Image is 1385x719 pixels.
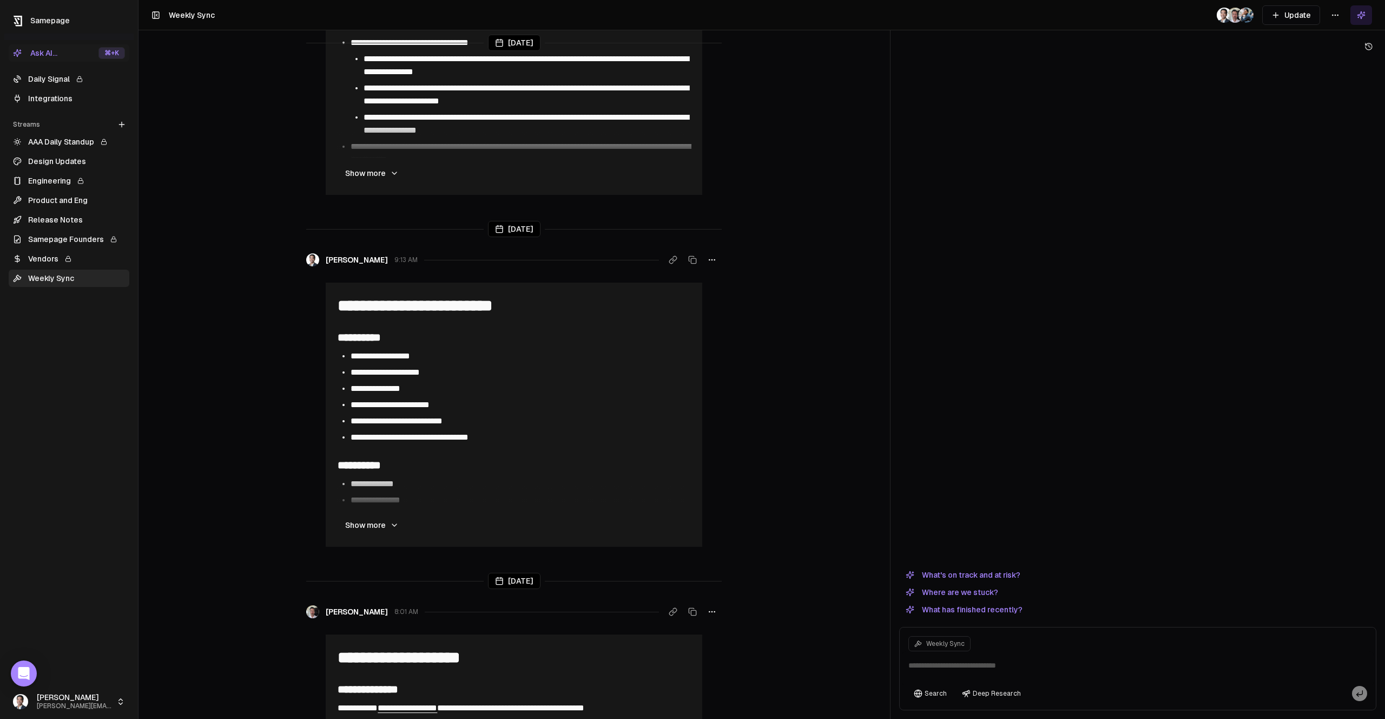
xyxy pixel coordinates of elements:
span: Weekly Sync [169,11,215,19]
a: AAA Daily Standup [9,133,129,151]
a: Design Updates [9,153,129,170]
span: Samepage [30,16,70,25]
button: [PERSON_NAME][PERSON_NAME][EMAIL_ADDRESS] [9,689,129,715]
div: [DATE] [488,35,540,51]
button: Where are we stuck? [899,586,1005,599]
span: 9:13 AM [394,256,418,264]
a: Weekly Sync [9,270,129,287]
div: [DATE] [488,221,540,237]
span: [PERSON_NAME][EMAIL_ADDRESS] [37,702,112,710]
a: Daily Signal [9,70,129,88]
a: Release Notes [9,211,129,228]
div: ⌘ +K [98,47,125,59]
a: Product and Eng [9,192,129,209]
button: Deep Research [957,686,1026,701]
button: Show more [337,514,407,536]
button: What's on track and at risk? [899,568,1027,581]
button: Update [1262,5,1320,25]
img: 1695405595226.jpeg [1238,8,1254,23]
div: Streams [9,116,129,133]
img: _image [13,694,28,709]
span: 8:01 AM [394,607,418,616]
img: _image [306,605,319,618]
span: [PERSON_NAME] [326,606,388,617]
span: [PERSON_NAME] [37,693,112,703]
span: Weekly Sync [926,639,965,648]
div: Open Intercom Messenger [11,661,37,687]
button: Show more [337,162,407,184]
a: Vendors [9,250,129,267]
img: _image [306,253,319,266]
button: What has finished recently? [899,603,1029,616]
button: Search [908,686,952,701]
img: _image [1217,8,1232,23]
span: [PERSON_NAME] [326,254,388,265]
button: Ask AI...⌘+K [9,44,129,62]
a: Engineering [9,172,129,189]
img: _image [1228,8,1243,23]
a: Samepage Founders [9,231,129,248]
div: Ask AI... [13,48,57,58]
div: [DATE] [488,573,540,589]
a: Integrations [9,90,129,107]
